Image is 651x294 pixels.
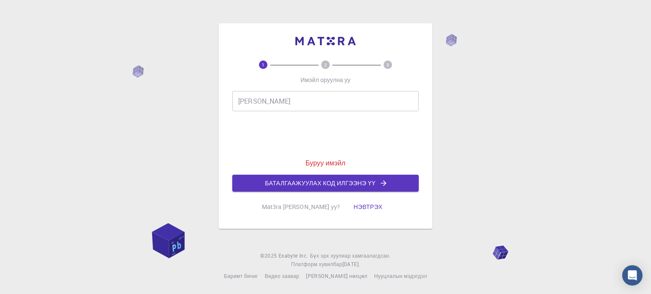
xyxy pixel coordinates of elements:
[353,203,382,211] font: Нэвтрэх
[291,261,342,267] font: Платформ хувилбар
[262,203,340,211] font: Mat3ra [PERSON_NAME] уу?
[260,252,264,259] font: ©
[224,272,258,280] a: Баримт бичиг
[359,261,360,267] font: .
[374,272,427,279] font: Нууцлалын мэдэгдэл
[306,272,367,280] a: [PERSON_NAME] нөхцөл
[306,272,367,279] font: [PERSON_NAME] нөхцөл
[387,62,389,68] text: 3
[342,260,360,269] a: [DATE].
[278,252,308,259] font: Exabyte Inc.
[261,118,390,151] iframe: reCAPTCHA
[224,272,258,279] font: Баримт бичиг
[265,179,376,187] font: Баталгаажуулах код илгээнэ үү
[264,252,277,259] font: 2025
[324,62,327,68] text: 2
[374,272,427,280] a: Нууцлалын мэдэгдэл
[622,265,643,286] div: Intercom Messenger-ийг нээнэ үү
[232,175,419,192] button: Баталгаажуулах код илгээнэ үү
[278,252,308,260] a: Exabyte Inc.
[265,272,299,279] font: Видео заавар
[347,198,389,215] button: Нэвтрэх
[262,62,264,68] text: 1
[310,252,390,259] font: Бүх эрх хуулиар хамгаалагдсан.
[300,76,351,84] font: Имэйл оруулна уу
[265,272,299,280] a: Видео заавар
[342,261,359,267] font: [DATE]
[306,158,346,168] font: Буруу имэйл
